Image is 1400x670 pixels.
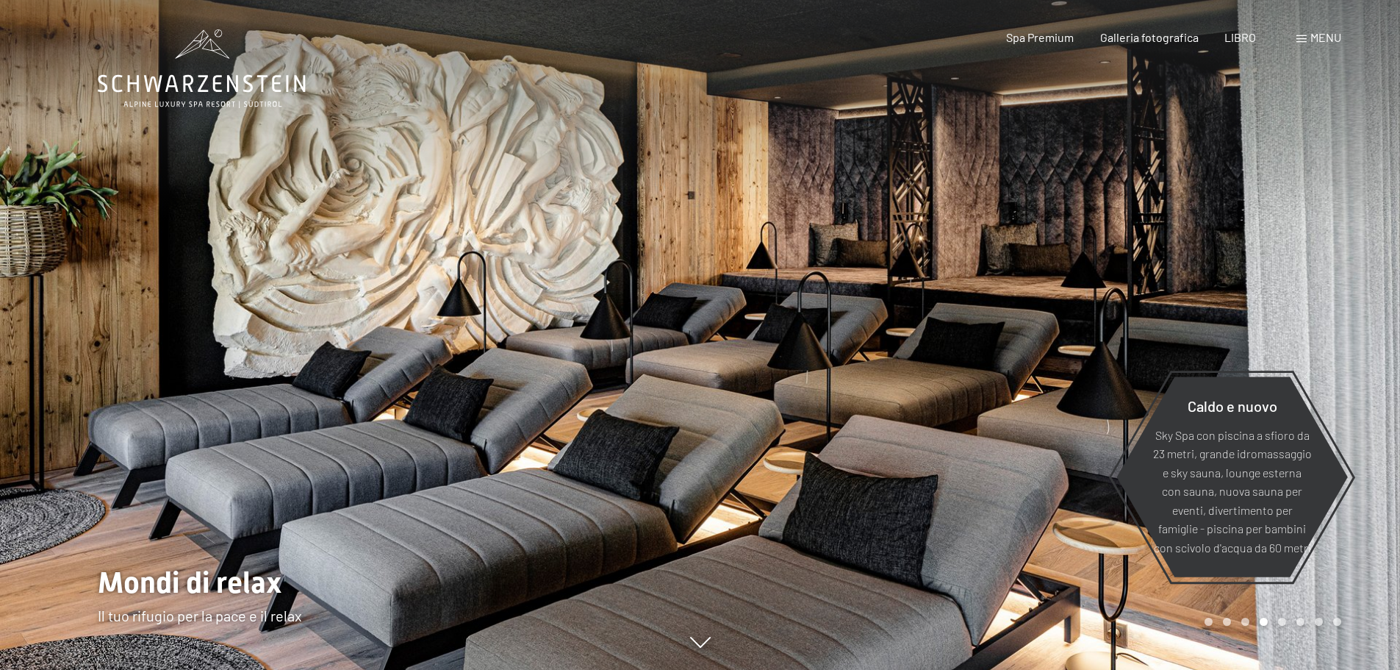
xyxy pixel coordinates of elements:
[1199,618,1341,626] div: Paginazione carosello
[1315,618,1323,626] div: Carosello Pagina 7
[1116,376,1349,578] a: Caldo e nuovo Sky Spa con piscina a sfioro da 23 metri, grande idromassaggio e sky sauna, lounge ...
[1296,618,1304,626] div: Pagina 6 della giostra
[1260,618,1268,626] div: Carousel Page 4 (Current Slide)
[1224,30,1256,44] a: LIBRO
[1241,618,1249,626] div: Carousel Page 3
[1006,30,1074,44] a: Spa Premium
[1100,30,1199,44] a: Galleria fotografica
[1333,618,1341,626] div: Pagina 8 della giostra
[1278,618,1286,626] div: Pagina 5 della giostra
[1310,30,1341,44] font: menu
[1153,427,1312,555] font: Sky Spa con piscina a sfioro da 23 metri, grande idromassaggio e sky sauna, lounge esterna con sa...
[1188,396,1277,414] font: Caldo e nuovo
[1205,618,1213,626] div: Carousel Page 1
[1223,618,1231,626] div: Carousel Page 2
